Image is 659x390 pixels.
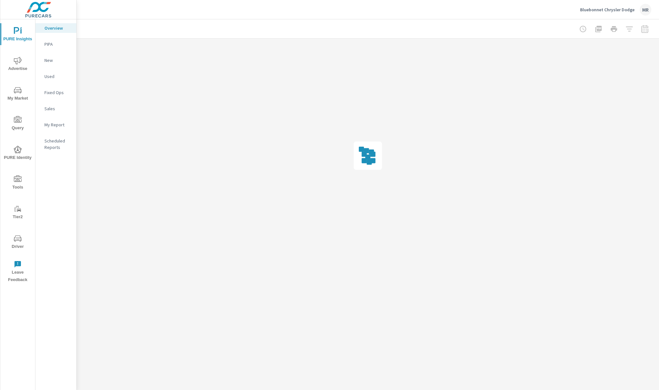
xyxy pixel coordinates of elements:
span: My Market [2,86,33,102]
p: New [44,57,71,63]
span: Tools [2,175,33,191]
p: Overview [44,25,71,31]
span: PURE Insights [2,27,33,43]
p: Used [44,73,71,80]
span: Driver [2,235,33,250]
div: Overview [35,23,76,33]
span: Tier2 [2,205,33,221]
div: Used [35,72,76,81]
p: Fixed Ops [44,89,71,96]
span: Query [2,116,33,132]
div: Scheduled Reports [35,136,76,152]
p: PIPA [44,41,71,47]
div: nav menu [0,19,35,286]
div: Sales [35,104,76,113]
span: Leave Feedback [2,260,33,284]
p: My Report [44,122,71,128]
div: MR [640,4,651,15]
p: Sales [44,105,71,112]
div: PIPA [35,39,76,49]
div: New [35,55,76,65]
div: My Report [35,120,76,130]
span: Advertise [2,57,33,73]
div: Fixed Ops [35,88,76,97]
span: PURE Identity [2,146,33,161]
p: Bluebonnet Chrysler Dodge [580,7,635,13]
p: Scheduled Reports [44,138,71,151]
